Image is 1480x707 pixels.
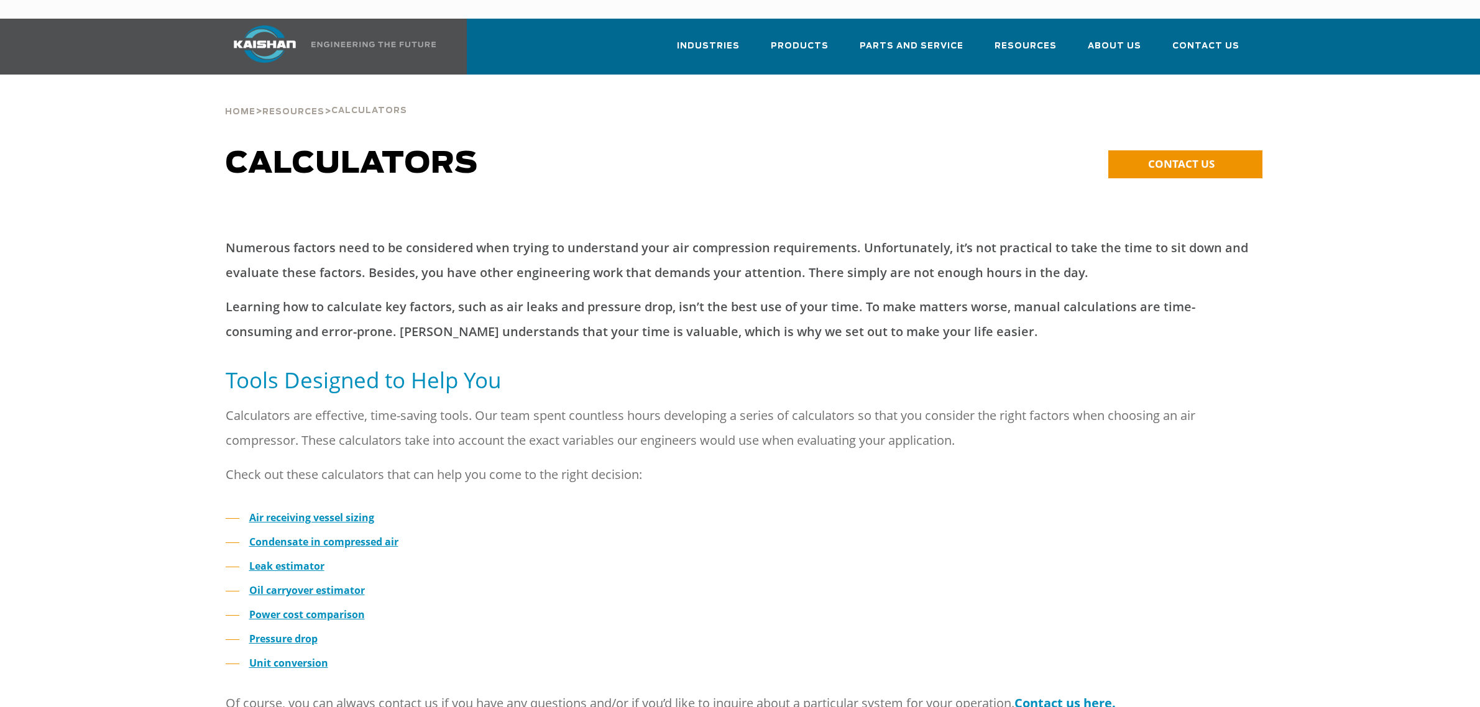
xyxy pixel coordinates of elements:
[995,39,1057,53] span: Resources
[225,75,407,122] div: > >
[860,39,963,53] span: Parts and Service
[331,107,407,115] span: Calculators
[225,108,255,116] span: Home
[249,656,328,670] a: Unit conversion
[1088,30,1141,72] a: About Us
[1088,39,1141,53] span: About Us
[226,462,1255,487] p: Check out these calculators that can help you come to the right decision:
[1148,157,1215,171] span: CONTACT US
[249,632,318,645] a: Pressure drop
[771,39,829,53] span: Products
[771,30,829,72] a: Products
[249,511,374,524] a: Air receiving vessel sizing
[226,294,1255,344] p: Learning how to calculate key factors, such as air leaks and pressure drop, isn’t the best use of...
[677,39,740,53] span: Industries
[218,25,311,63] img: kaishan logo
[226,403,1255,453] p: Calculators are effective, time-saving tools. Our team spent countless hours developing a series ...
[262,106,324,117] a: Resources
[226,235,1255,285] p: Numerous factors need to be considered when trying to understand your air compression requirement...
[249,583,365,597] a: Oil carryover estimator
[226,366,1255,394] h5: Tools Designed to Help You
[860,30,963,72] a: Parts and Service
[249,535,398,549] a: Condensate in compressed air
[225,106,255,117] a: Home
[218,19,438,75] a: Kaishan USA
[677,30,740,72] a: Industries
[1172,39,1239,53] span: Contact Us
[1172,30,1239,72] a: Contact Us
[311,42,436,47] img: Engineering the future
[262,108,324,116] span: Resources
[995,30,1057,72] a: Resources
[1108,150,1262,178] a: CONTACT US
[249,559,324,573] a: Leak estimator
[249,608,365,621] a: Power cost comparison
[226,149,478,179] span: Calculators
